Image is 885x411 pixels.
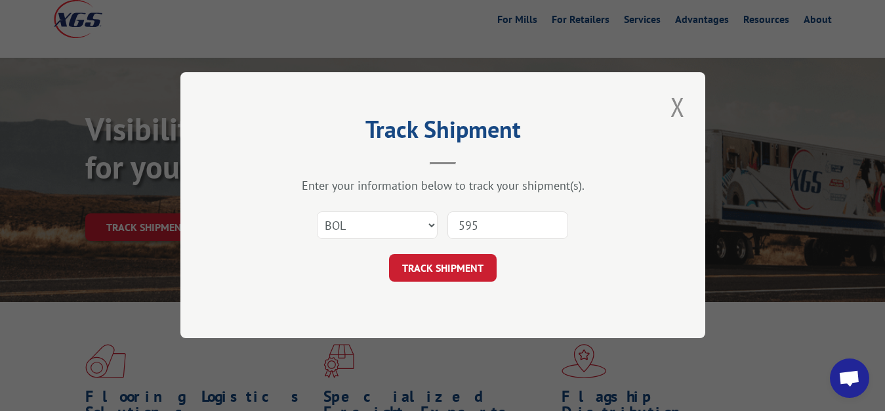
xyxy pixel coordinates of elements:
input: Number(s) [447,212,568,240]
a: Open chat [830,358,869,398]
button: TRACK SHIPMENT [389,255,497,282]
button: Close modal [667,89,689,125]
h2: Track Shipment [246,120,640,145]
div: Enter your information below to track your shipment(s). [246,179,640,194]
